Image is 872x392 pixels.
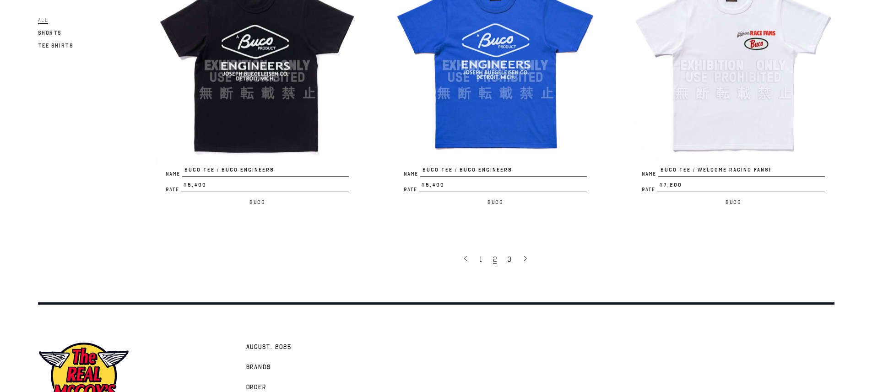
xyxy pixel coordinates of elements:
[242,337,296,357] a: AUGUST. 2025
[38,43,74,49] span: Tee Shirts
[38,17,49,24] span: All
[246,363,271,372] span: Brands
[157,197,358,208] p: Buco
[246,343,292,352] span: AUGUST. 2025
[166,172,182,177] span: Name
[480,255,482,264] span: 1
[38,40,74,51] a: Tee Shirts
[38,30,62,36] span: Shorts
[642,187,657,192] span: Rate
[508,255,511,264] span: 3
[166,187,181,192] span: Rate
[404,187,419,192] span: Rate
[633,197,834,208] p: Buco
[657,181,825,192] span: ¥7,200
[503,249,518,268] a: 3
[38,27,62,38] a: Shorts
[182,166,349,177] span: BUCO TEE / BUCO ENGINEERS
[420,166,587,177] span: BUCO TEE / BUCO ENGINEERS
[395,197,596,208] p: Buco
[242,357,276,377] a: Brands
[493,255,497,264] span: 2
[475,249,488,268] a: 1
[419,181,587,192] span: ¥5,400
[38,15,49,26] a: All
[404,172,420,177] span: Name
[658,166,825,177] span: BUCO TEE / WELCOME RACING FANS!
[642,172,658,177] span: Name
[181,181,349,192] span: ¥5,400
